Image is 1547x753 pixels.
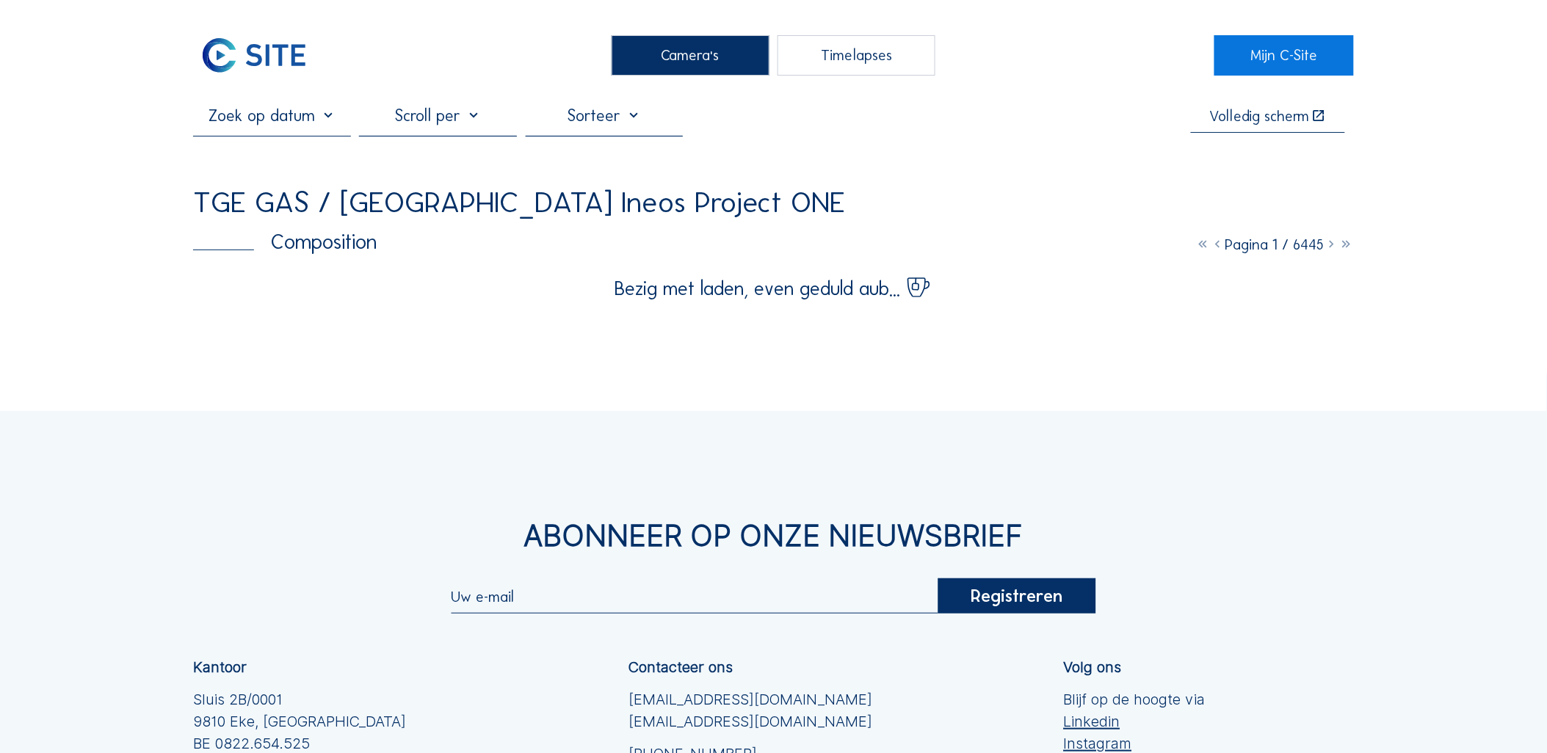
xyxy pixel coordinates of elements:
[193,231,376,252] div: Composition
[1209,109,1310,123] div: Volledig scherm
[193,106,351,125] input: Zoek op datum 󰅀
[1064,660,1122,674] div: Volg ons
[451,588,938,605] input: Uw e-mail
[1225,236,1325,253] span: Pagina 1 / 6445
[1064,710,1206,732] a: Linkedin
[615,279,900,298] span: Bezig met laden, even geduld aub...
[1214,35,1354,76] a: Mijn C-Site
[193,35,333,76] a: C-SITE Logo
[628,710,872,732] a: [EMAIL_ADDRESS][DOMAIN_NAME]
[193,521,1353,550] div: Abonneer op onze nieuwsbrief
[612,35,769,76] div: Camera's
[628,688,872,710] a: [EMAIL_ADDRESS][DOMAIN_NAME]
[193,188,845,217] div: TGE GAS / [GEOGRAPHIC_DATA] Ineos Project ONE
[778,35,935,76] div: Timelapses
[628,660,733,674] div: Contacteer ons
[938,578,1096,614] div: Registreren
[193,35,314,76] img: C-SITE Logo
[193,660,247,674] div: Kantoor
